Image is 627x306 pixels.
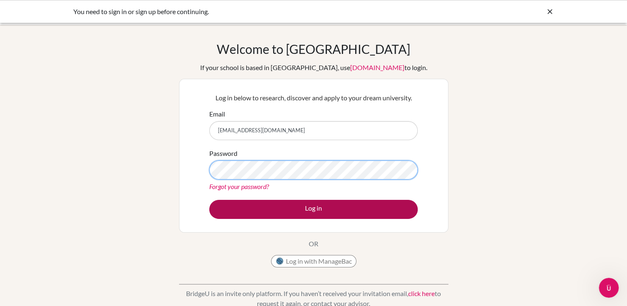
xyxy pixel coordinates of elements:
a: Forgot your password? [209,182,269,190]
iframe: Intercom live chat [599,278,619,298]
div: You need to sign in or sign up before continuing. [73,7,430,17]
p: OR [309,239,318,249]
label: Email [209,109,225,119]
a: [DOMAIN_NAME] [350,63,404,71]
p: Log in below to research, discover and apply to your dream university. [209,93,418,103]
div: If your school is based in [GEOGRAPHIC_DATA], use to login. [200,63,427,73]
a: click here [408,289,435,297]
button: Log in with ManageBac [271,255,356,267]
h1: Welcome to [GEOGRAPHIC_DATA] [217,41,410,56]
button: Log in [209,200,418,219]
label: Password [209,148,237,158]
